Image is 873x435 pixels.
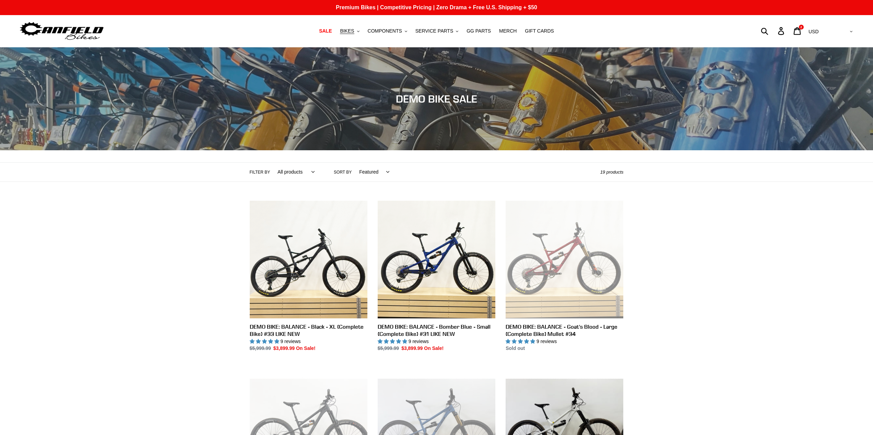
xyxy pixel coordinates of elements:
[499,28,517,34] span: MERCH
[368,28,402,34] span: COMPONENTS
[600,169,624,175] span: 19 products
[316,26,335,36] a: SALE
[525,28,554,34] span: GIFT CARDS
[496,26,520,36] a: MERCH
[319,28,332,34] span: SALE
[364,26,411,36] button: COMPONENTS
[337,26,363,36] button: BIKES
[412,26,462,36] button: SERVICE PARTS
[250,169,270,175] label: Filter by
[396,93,477,105] span: DEMO BIKE SALE
[334,169,352,175] label: Sort by
[415,28,453,34] span: SERVICE PARTS
[800,25,802,29] span: 2
[467,28,491,34] span: GG PARTS
[19,20,105,42] img: Canfield Bikes
[790,24,806,38] a: 2
[765,23,782,38] input: Search
[521,26,557,36] a: GIFT CARDS
[463,26,494,36] a: GG PARTS
[340,28,354,34] span: BIKES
